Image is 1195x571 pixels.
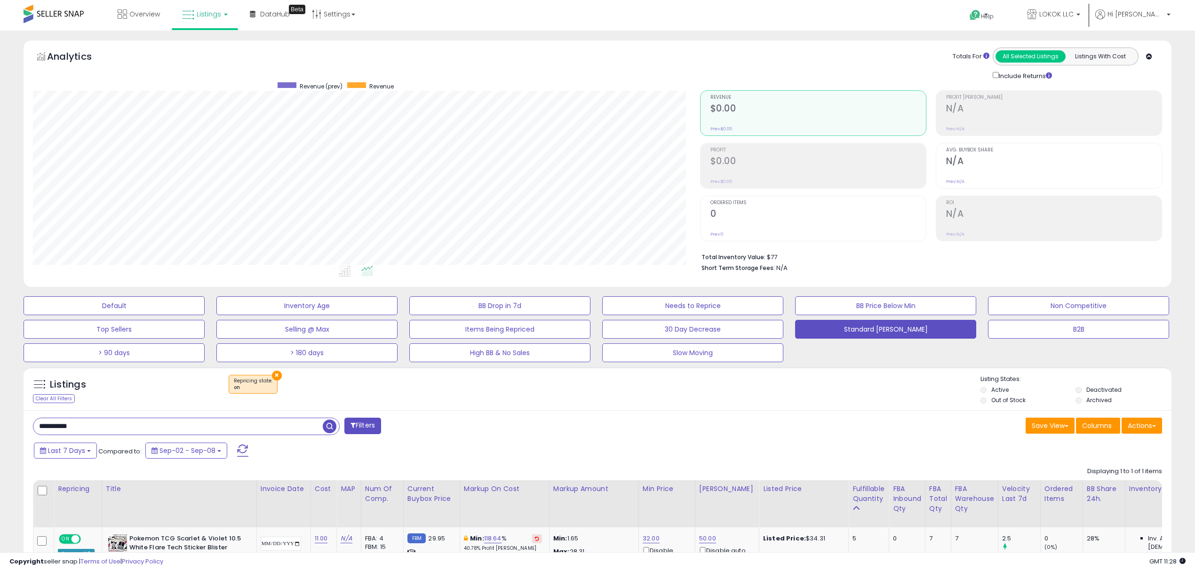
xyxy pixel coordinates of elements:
span: Overview [129,9,160,19]
div: Include Returns [986,70,1063,81]
span: Ordered Items [710,200,926,206]
div: % [464,534,542,552]
span: ON [60,535,72,543]
div: 7 [929,534,944,543]
small: Prev: N/A [946,179,964,184]
div: Num of Comp. [365,484,399,504]
span: Profit [710,148,926,153]
button: 30 Day Decrease [602,320,783,339]
button: Default [24,296,205,315]
button: Needs to Reprice [602,296,783,315]
div: 7 [955,534,991,543]
span: LOKOK LLC [1039,9,1074,19]
div: Cost [315,484,333,494]
button: > 90 days [24,343,205,362]
label: Active [991,386,1009,394]
div: 0 [893,534,918,543]
th: The percentage added to the cost of goods (COGS) that forms the calculator for Min & Max prices. [460,480,549,527]
small: Prev: $0.00 [710,179,733,184]
span: DataHub [260,9,290,19]
span: OFF [80,535,95,543]
span: Revenue (prev) [300,82,343,90]
small: Prev: N/A [946,126,964,132]
span: 29.95 [428,534,445,543]
h2: N/A [946,208,1162,221]
img: 61GluA5NWbL._SL40_.jpg [108,534,127,552]
button: All Selected Listings [996,50,1066,63]
div: FBA: 4 [365,534,396,543]
button: × [272,371,282,381]
span: ROI [946,200,1162,206]
div: 2.5 [1002,534,1040,543]
li: $77 [701,251,1155,262]
button: Save View [1026,418,1075,434]
h2: N/A [946,156,1162,168]
label: Deactivated [1086,386,1122,394]
button: Top Sellers [24,320,205,339]
span: Repricing state : [234,377,272,391]
div: 0 [1044,534,1083,543]
a: Privacy Policy [122,557,163,566]
h2: N/A [946,103,1162,116]
div: FBA Total Qty [929,484,947,514]
button: Inventory Age [216,296,398,315]
p: 1.65 [553,534,631,543]
div: Invoice Date [261,484,307,494]
div: Totals For [953,52,989,61]
span: Listings [197,9,221,19]
button: BB Price Below Min [795,296,976,315]
a: Terms of Use [80,557,120,566]
div: FBM: 15 [365,543,396,551]
span: Last 7 Days [48,446,85,455]
span: Revenue [710,95,926,100]
div: Tooltip anchor [289,5,305,14]
i: Get Help [969,9,981,21]
i: This overrides the store level min markup for this listing [464,535,468,541]
button: Columns [1076,418,1120,434]
span: Hi [PERSON_NAME] [1107,9,1164,19]
small: Prev: $0.00 [710,126,733,132]
a: 118.64 [484,534,502,543]
span: Columns [1082,421,1112,430]
strong: Min: [553,534,567,543]
div: Listed Price [763,484,844,494]
button: Selling @ Max [216,320,398,339]
h2: $0.00 [710,103,926,116]
div: Displaying 1 to 1 of 1 items [1087,467,1162,476]
small: Prev: 0 [710,231,724,237]
h5: Analytics [47,50,110,65]
div: [PERSON_NAME] [699,484,755,494]
span: Help [981,12,994,20]
b: Total Inventory Value: [701,253,765,261]
button: Non Competitive [988,296,1169,315]
div: $34.31 [763,534,841,543]
div: Fulfillable Quantity [852,484,885,504]
h2: $0.00 [710,156,926,168]
label: Archived [1086,396,1112,404]
div: Markup on Cost [464,484,545,494]
small: FBM [407,533,426,543]
i: Revert to store-level Min Markup [535,536,539,541]
b: Short Term Storage Fees: [701,264,775,272]
span: Compared to: [98,447,142,456]
div: Markup Amount [553,484,635,494]
div: Velocity Last 7d [1002,484,1036,504]
button: B2B [988,320,1169,339]
button: Filters [344,418,381,434]
p: Listing States: [980,375,1171,384]
div: BB Share 24h. [1087,484,1121,504]
button: Last 7 Days [34,443,97,459]
button: Slow Moving [602,343,783,362]
div: Current Buybox Price [407,484,456,504]
b: Listed Price: [763,534,806,543]
div: Clear All Filters [33,394,75,403]
a: 32.00 [643,534,660,543]
button: BB Drop in 7d [409,296,590,315]
span: 2025-09-18 11:28 GMT [1149,557,1186,566]
div: MAP [341,484,357,494]
button: High BB & No Sales [409,343,590,362]
div: FBA inbound Qty [893,484,921,514]
span: Avg. Buybox Share [946,148,1162,153]
div: on [234,384,272,391]
th: CSV column name: cust_attr_3_Invoice Date [256,480,311,527]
